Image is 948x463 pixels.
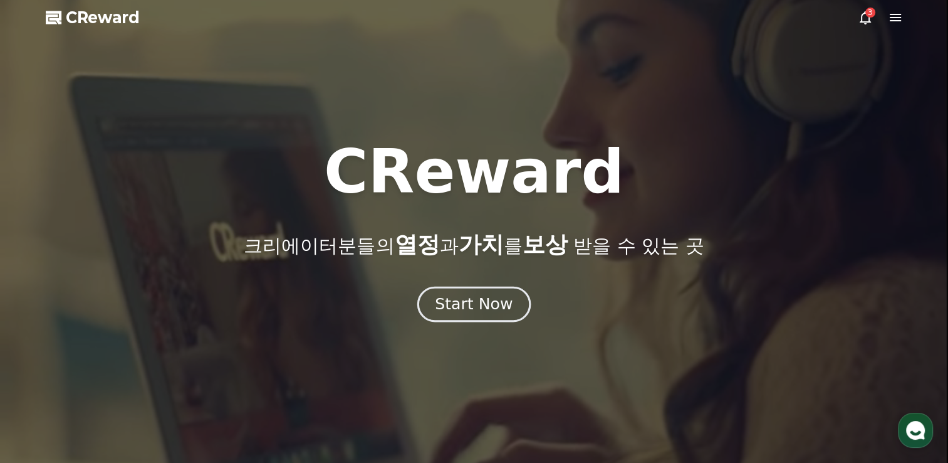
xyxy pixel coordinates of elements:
span: 열정 [394,231,439,257]
span: CReward [66,8,140,28]
span: 보상 [522,231,567,257]
button: Start Now [417,287,531,322]
div: 3 [865,8,875,18]
a: CReward [46,8,140,28]
div: [DATE] 오전 8:30부터 운영해요 [68,21,178,31]
div: Creward [40,181,71,191]
span: 가치 [458,231,503,257]
div: [PERSON_NAME] 친절한 상담감사합니다 [64,286,229,311]
div: 네 알겠습니다 영상을 좀 늘이겠습니다 15초이앙으로 하겠습니다 근데 혹시 썸네일 이미지도 영상안에 포함되는거죠? [64,125,229,163]
a: 3 [858,10,873,25]
div: 썸네일 이미지가 무슨말씀이실까요? [41,223,207,236]
div: 다만 음원수익에서는 6초를 시청한 영상보다는 20초를 시청한 영상이 더 높게 측정되니 참고바랍니다! [41,38,207,75]
p: 크리에이터분들의 과 를 받을 수 있는 곳 [244,232,704,257]
a: Start Now [420,300,528,312]
h1: CReward [324,142,624,202]
div: Creward [68,7,115,21]
div: Start Now [435,294,513,315]
div: 문의주신 내용에 추가설명 부탁드립니다. [41,198,207,223]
